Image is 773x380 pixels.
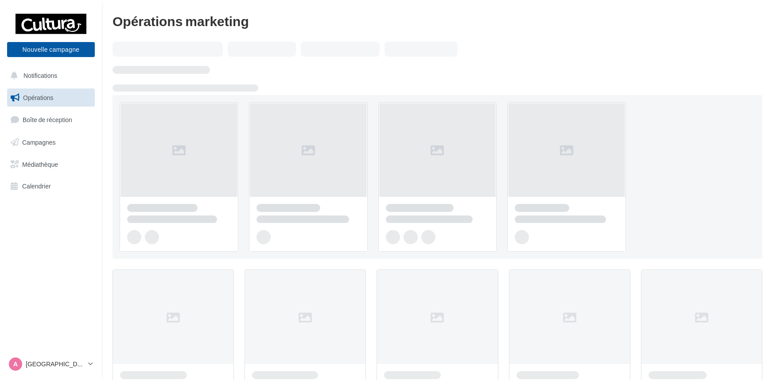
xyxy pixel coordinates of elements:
span: Boîte de réception [23,116,72,123]
p: [GEOGRAPHIC_DATA] [26,360,85,368]
span: Calendrier [22,182,51,190]
a: Opérations [5,88,97,107]
button: Notifications [5,66,93,85]
a: Calendrier [5,177,97,196]
button: Nouvelle campagne [7,42,95,57]
span: Notifications [23,72,57,79]
span: Campagnes [22,138,56,146]
a: Boîte de réception [5,110,97,129]
span: Opérations [23,94,53,101]
a: A [GEOGRAPHIC_DATA] [7,356,95,372]
span: A [13,360,18,368]
a: Médiathèque [5,155,97,174]
a: Campagnes [5,133,97,152]
span: Médiathèque [22,160,58,168]
div: Opérations marketing [113,14,762,27]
